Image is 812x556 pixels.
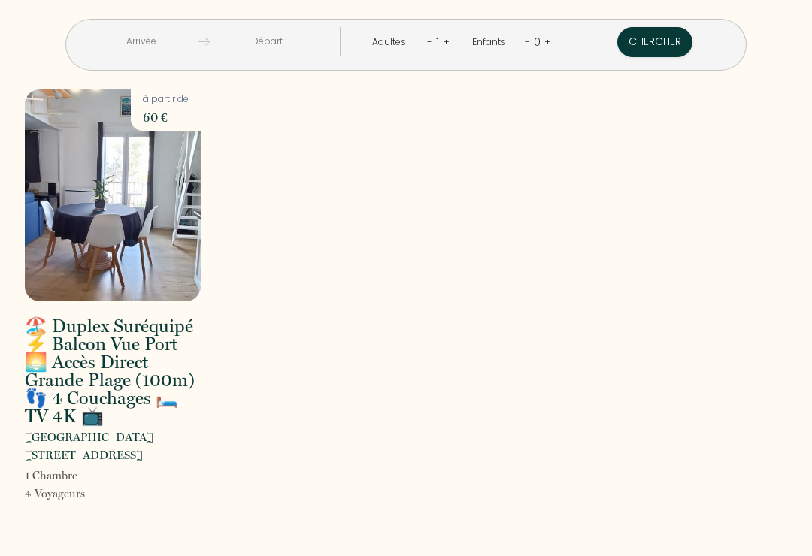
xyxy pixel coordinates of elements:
p: 1 Chambre [25,467,85,485]
p: à partir de [143,92,189,107]
div: 1 [432,30,443,54]
img: guests [198,36,210,47]
span: s [80,487,85,500]
a: - [427,35,432,49]
div: 0 [530,30,544,54]
a: + [443,35,450,49]
p: [GEOGRAPHIC_DATA][STREET_ADDRESS] [25,428,201,464]
a: + [544,35,551,49]
p: 4 Voyageur [25,485,85,503]
img: rental-image [25,89,201,301]
p: 60 € [143,107,189,128]
input: Arrivée [83,27,198,56]
a: - [525,35,530,49]
div: Enfants [472,35,511,50]
div: Adultes [372,35,411,50]
button: Chercher [617,27,692,57]
input: Départ [210,27,325,56]
h2: 🏖️ Duplex Suréquipé ⚡ Balcon Vue Port 🌅 Accès Direct Grande Plage (100m) 👣 4 Couchages 🛏️ TV 4K 📺 [25,317,201,425]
